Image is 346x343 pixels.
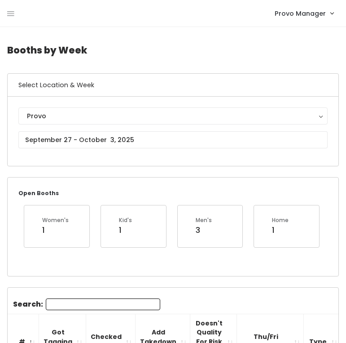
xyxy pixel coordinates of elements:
[18,131,328,148] input: September 27 - October 3, 2025
[196,224,212,236] div: 3
[266,4,342,23] a: Provo Manager
[119,216,132,224] div: Kid's
[8,74,338,97] h6: Select Location & Week
[18,189,59,197] small: Open Booths
[196,216,212,224] div: Men's
[42,224,69,236] div: 1
[275,9,326,18] span: Provo Manager
[13,298,160,310] label: Search:
[18,107,328,125] button: Provo
[272,224,289,236] div: 1
[27,111,319,121] div: Provo
[119,224,132,236] div: 1
[46,298,160,310] input: Search:
[272,216,289,224] div: Home
[42,216,69,224] div: Women's
[7,38,339,62] h4: Booths by Week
